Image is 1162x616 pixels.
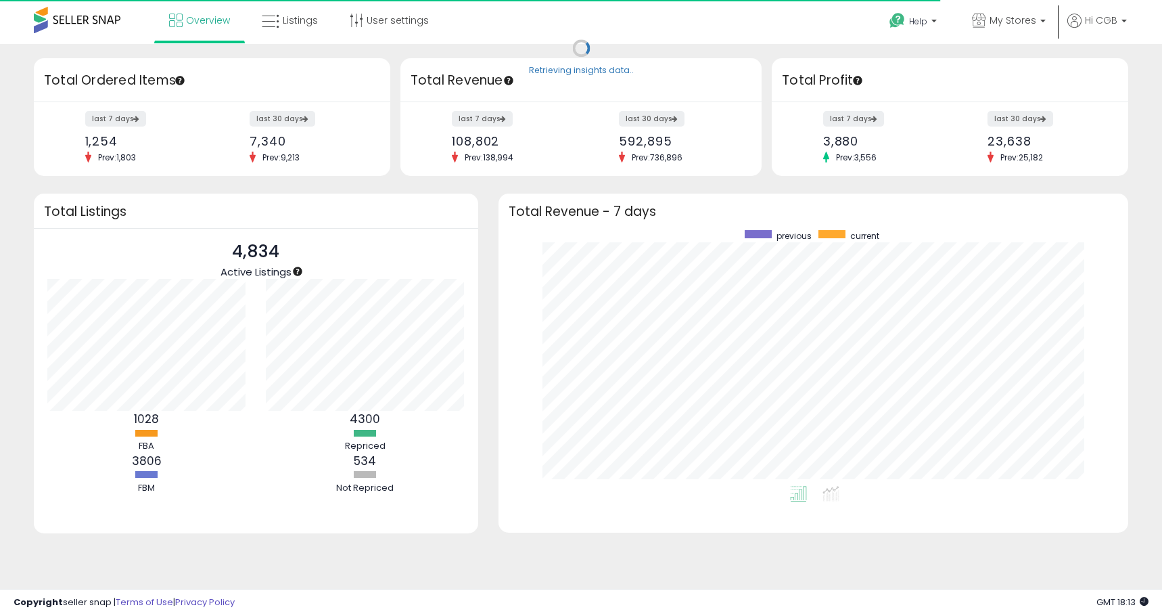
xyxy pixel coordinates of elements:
span: Active Listings [220,265,292,279]
span: Prev: 3,556 [829,152,883,163]
div: Tooltip anchor [174,74,186,87]
h3: Total Listings [44,206,468,217]
div: FBA [106,440,187,453]
div: 108,802 [452,134,571,148]
span: Prev: 25,182 [994,152,1050,163]
b: 1028 [134,411,159,427]
div: FBM [106,482,187,495]
a: Privacy Policy [175,596,235,609]
label: last 30 days [250,111,315,127]
p: 4,834 [220,239,292,265]
div: Tooltip anchor [852,74,864,87]
span: Prev: 9,213 [256,152,306,163]
a: Help [879,2,950,44]
div: Not Repriced [325,482,406,495]
div: 23,638 [987,134,1105,148]
i: Get Help [889,12,906,29]
label: last 30 days [619,111,684,127]
a: Hi CGB [1067,14,1127,44]
span: Overview [186,14,230,27]
h3: Total Revenue - 7 days [509,206,1118,217]
strong: Copyright [14,596,63,609]
h3: Total Profit [782,71,1118,90]
span: Hi CGB [1085,14,1117,27]
b: 4300 [350,411,380,427]
div: 3,880 [823,134,940,148]
span: Prev: 736,896 [625,152,689,163]
span: previous [776,230,812,242]
div: seller snap | | [14,596,235,609]
div: Tooltip anchor [503,74,515,87]
span: Prev: 1,803 [91,152,143,163]
h3: Total Revenue [411,71,751,90]
span: Listings [283,14,318,27]
b: 3806 [132,453,162,469]
div: Repriced [325,440,406,453]
a: Terms of Use [116,596,173,609]
h3: Total Ordered Items [44,71,380,90]
span: current [850,230,879,242]
div: Retrieving insights data.. [529,65,634,77]
label: last 7 days [85,111,146,127]
span: My Stores [990,14,1036,27]
div: 1,254 [85,134,202,148]
div: 592,895 [619,134,738,148]
label: last 7 days [823,111,884,127]
span: 2025-08-13 18:13 GMT [1096,596,1148,609]
b: 534 [354,453,376,469]
span: Help [909,16,927,27]
span: Prev: 138,994 [458,152,520,163]
label: last 7 days [452,111,513,127]
div: 7,340 [250,134,367,148]
label: last 30 days [987,111,1053,127]
div: Tooltip anchor [292,265,304,278]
